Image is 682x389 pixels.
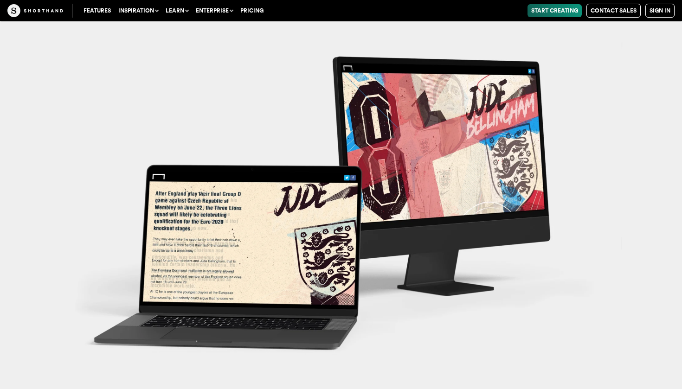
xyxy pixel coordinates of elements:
[645,4,675,18] a: Sign in
[162,4,192,17] button: Learn
[528,4,582,17] a: Start Creating
[192,4,237,17] button: Enterprise
[115,4,162,17] button: Inspiration
[7,4,63,17] img: The Craft
[586,4,641,18] a: Contact Sales
[237,4,267,17] a: Pricing
[80,4,115,17] a: Features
